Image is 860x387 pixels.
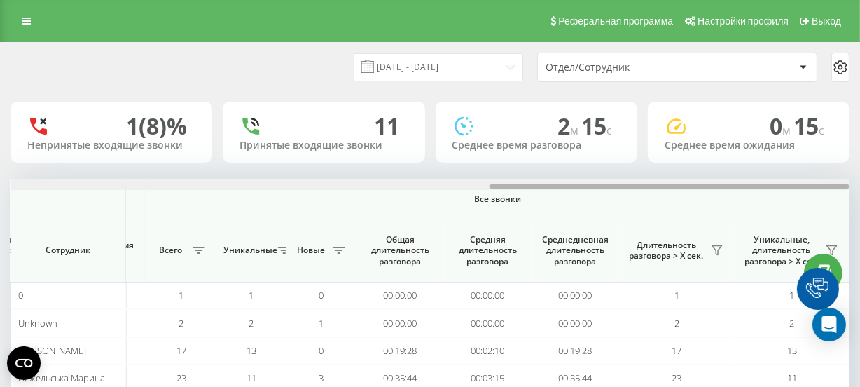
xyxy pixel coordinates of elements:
[626,240,707,262] span: Длительность разговора > Х сек.
[319,289,324,301] span: 0
[672,372,682,384] span: 23
[179,289,184,301] span: 1
[188,193,808,205] span: Все звонки
[812,15,841,27] span: Выход
[787,372,797,384] span: 11
[570,123,581,138] span: м
[356,337,444,365] td: 00:19:28
[7,346,41,380] button: Open CMP widget
[606,123,612,138] span: c
[532,282,619,309] td: 00:00:00
[249,289,254,301] span: 1
[126,113,187,140] div: 1 (8)%
[742,234,821,267] span: Уникальные, длительность разговора > Х сек.
[319,372,324,384] span: 3
[819,123,824,138] span: c
[558,15,673,27] span: Реферальная программа
[18,344,86,357] span: [PERSON_NAME]
[532,309,619,337] td: 00:00:00
[444,282,532,309] td: 00:00:00
[782,123,793,138] span: м
[18,372,105,384] span: Нежельська Марина
[18,289,23,301] span: 0
[452,140,620,151] div: Среднее время разговора
[790,289,795,301] span: 1
[770,111,793,141] span: 0
[790,317,795,330] span: 2
[153,245,188,256] span: Всего
[375,113,400,140] div: 11
[557,111,581,141] span: 2
[319,317,324,330] span: 1
[22,245,113,256] span: Сотрудник
[532,337,619,365] td: 00:19:28
[444,309,532,337] td: 00:00:00
[176,344,186,357] span: 17
[179,317,184,330] span: 2
[674,289,679,301] span: 1
[293,245,328,256] span: Новые
[319,344,324,357] span: 0
[787,344,797,357] span: 13
[812,308,846,341] div: Open Intercom Messenger
[793,111,824,141] span: 15
[665,140,833,151] div: Среднее время ожидания
[240,140,408,151] div: Принятые входящие звонки
[367,234,434,267] span: Общая длительность разговора
[18,317,57,330] span: Unknown
[27,140,195,151] div: Непринятые входящие звонки
[455,234,521,267] span: Средняя длительность разговора
[542,234,609,267] span: Среднедневная длительность разговора
[356,309,444,337] td: 00:00:00
[581,111,612,141] span: 15
[444,337,532,365] td: 00:02:10
[247,372,256,384] span: 11
[176,372,186,384] span: 23
[223,245,274,256] span: Уникальные
[672,344,682,357] span: 17
[247,344,256,357] span: 13
[356,282,444,309] td: 00:00:00
[698,15,789,27] span: Настройки профиля
[546,62,713,74] div: Отдел/Сотрудник
[674,317,679,330] span: 2
[249,317,254,330] span: 2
